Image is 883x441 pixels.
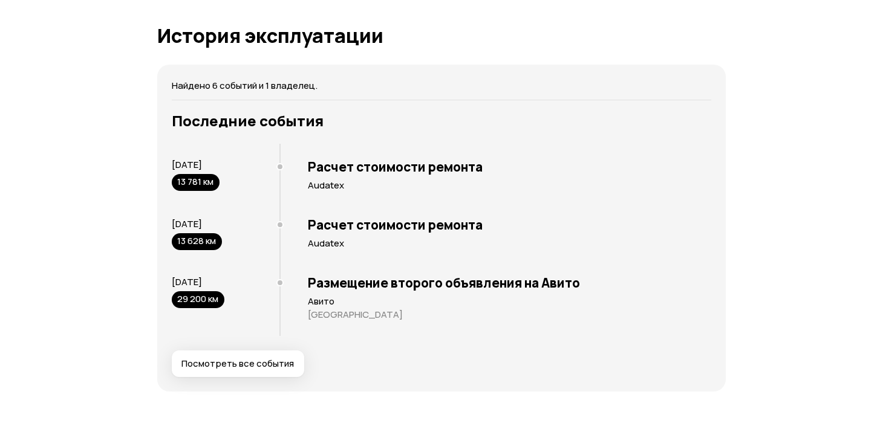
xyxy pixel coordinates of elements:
span: [DATE] [172,158,202,171]
p: [GEOGRAPHIC_DATA] [308,309,711,321]
h3: Расчет стоимости ремонта [308,159,711,175]
div: 29 200 км [172,291,224,308]
h3: Расчет стоимости ремонта [308,217,711,233]
button: Посмотреть все события [172,350,304,377]
h1: История эксплуатации [157,25,726,47]
h3: Последние события [172,112,711,129]
h3: Размещение второго объявления на Авито [308,275,711,291]
span: [DATE] [172,217,202,230]
span: [DATE] [172,275,202,288]
p: Найдено 6 событий и 1 владелец. [172,79,711,92]
span: Посмотреть все события [181,358,294,370]
div: 13 781 км [172,174,220,191]
div: 13 628 км [172,233,222,250]
p: Audatex [308,179,711,192]
p: Audatex [308,237,711,249]
p: Авито [308,295,711,307]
